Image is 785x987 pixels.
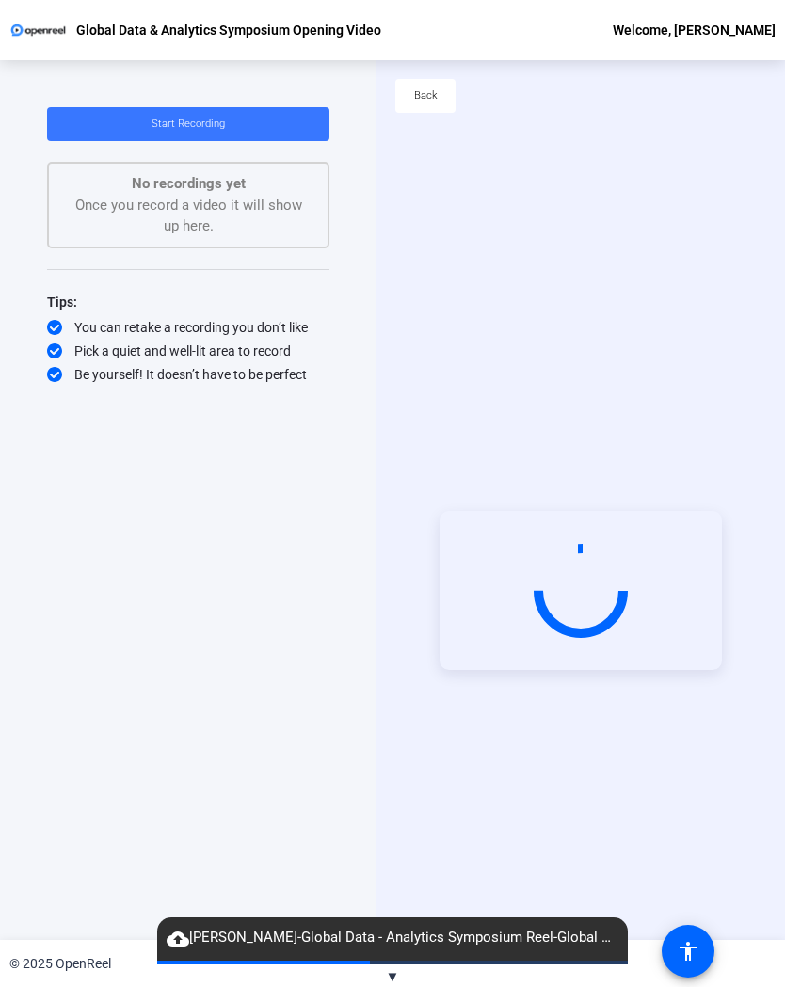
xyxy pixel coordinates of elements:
div: Pick a quiet and well-lit area to record [47,342,329,360]
p: No recordings yet [68,173,309,195]
div: Welcome, [PERSON_NAME] [613,19,776,41]
div: © 2025 OpenReel [9,954,111,974]
div: Be yourself! It doesn’t have to be perfect [47,365,329,384]
div: You can retake a recording you don’t like [47,318,329,337]
img: OpenReel logo [9,21,67,40]
p: Global Data & Analytics Symposium Opening Video [76,19,381,41]
button: Start Recording [47,107,329,141]
mat-icon: accessibility [677,940,699,963]
div: Once you record a video it will show up here. [68,173,309,237]
mat-icon: cloud_upload [167,928,189,950]
span: [PERSON_NAME]-Global Data - Analytics Symposium Reel-Global Data - Analytics Symposium Opening Vi... [157,927,628,949]
button: Back [395,79,456,113]
div: Tips: [47,291,329,313]
span: Back [414,82,438,110]
span: ▼ [386,968,400,985]
span: Start Recording [152,118,225,130]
